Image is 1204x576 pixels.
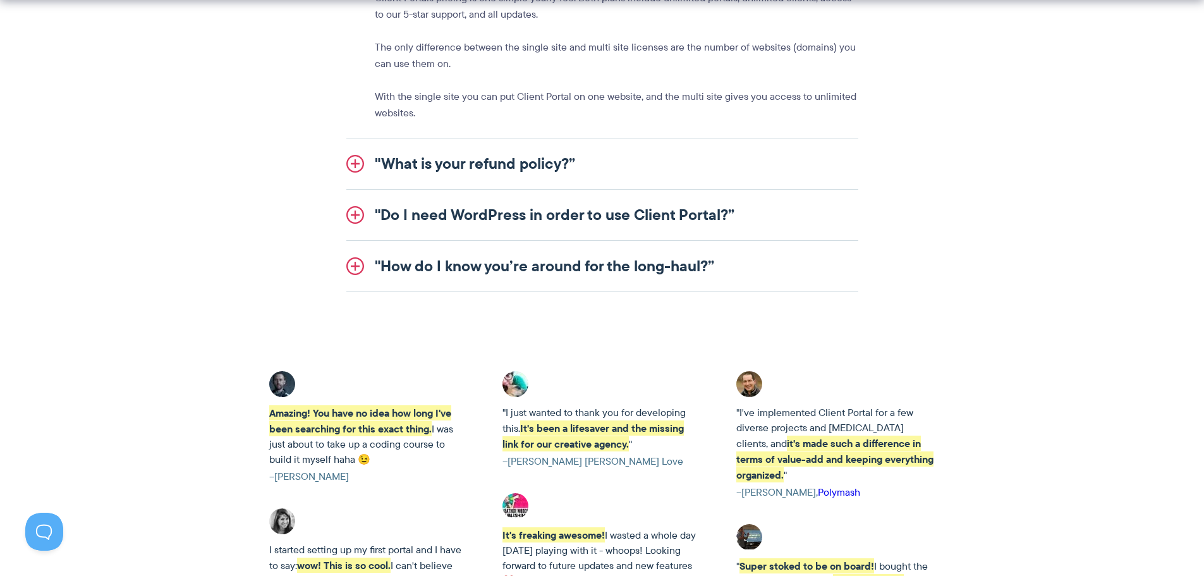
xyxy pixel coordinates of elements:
img: Heather Woods Client Portal testimonial [502,493,528,519]
strong: Amazing! You have no idea how long I've been searching for this exact thing. [269,405,451,436]
strong: It's been a lifesaver and the missing link for our creative agency. [502,420,684,451]
strong: It's freaking awesome! [502,527,605,542]
p: I was just about to take up a coding course to build it myself haha 😉 [269,405,468,467]
p: "I just wanted to thank you for developing this. " [502,405,701,452]
a: Polymash [818,485,860,499]
strong: it's made such a difference in terms of value-add and keeping everything organized. [736,436,933,482]
img: Client Portal testimonial - Adrian C [269,371,295,397]
a: "Do I need WordPress in order to use Client Portal?” [346,190,858,240]
a: "How do I know you’re around for the long-haul?” [346,241,858,291]
img: Client Portal testimonial [269,508,295,534]
p: "I've implemented Client Portal for a few diverse projects and [MEDICAL_DATA] clients, and " [736,405,935,483]
cite: –[PERSON_NAME] [PERSON_NAME] Love [502,454,701,469]
cite: –[PERSON_NAME], [736,485,935,500]
iframe: Toggle Customer Support [25,513,63,551]
strong: Super stoked to be on board! [739,558,874,573]
cite: –[PERSON_NAME] [269,469,468,484]
p: With the single site you can put Client Portal on one website, and the multi site gives you acces... [375,89,858,121]
strong: wow! This is so cool. [297,558,391,573]
a: "What is your refund policy?” [346,138,858,189]
p: The only difference between the single site and multi site licenses are the number of websites (d... [375,39,858,72]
